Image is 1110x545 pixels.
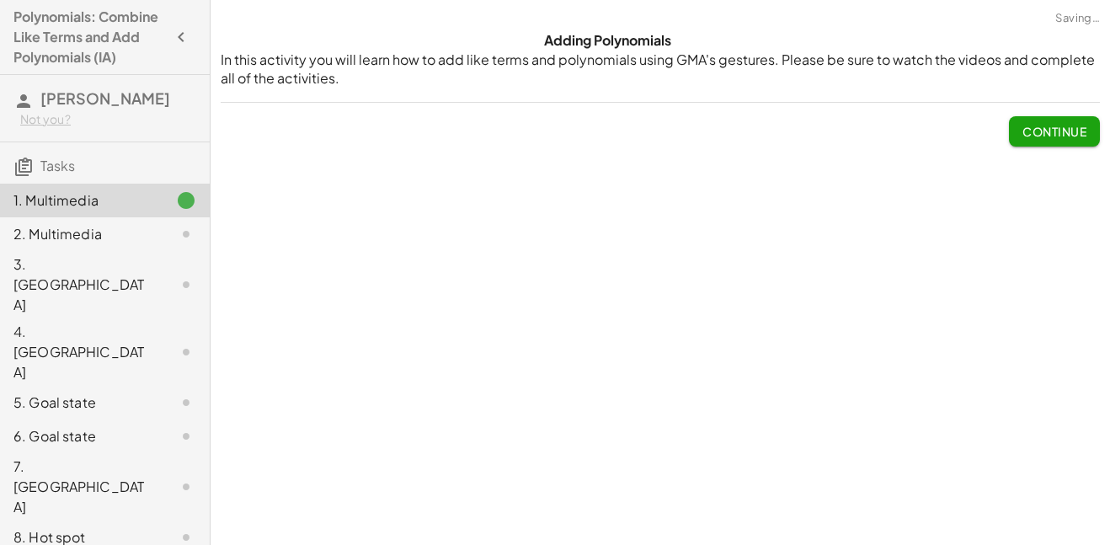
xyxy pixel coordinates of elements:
span: [PERSON_NAME] [40,88,170,108]
i: Task not started. [176,275,196,295]
button: Continue [1009,116,1100,147]
div: 5. Goal state [13,393,149,413]
span: Tasks [40,157,75,174]
div: Not you? [20,111,196,128]
i: Task not started. [176,342,196,362]
div: 7. [GEOGRAPHIC_DATA] [13,457,149,517]
i: Task finished. [176,190,196,211]
span: Saving… [1055,10,1100,27]
div: 4. [GEOGRAPHIC_DATA] [13,322,149,382]
i: Task not started. [176,393,196,413]
div: 6. Goal state [13,426,149,446]
i: Task not started. [176,477,196,497]
i: Task not started. [176,426,196,446]
h4: Polynomials: Combine Like Terms and Add Polynomials (IA) [13,7,166,67]
div: 1. Multimedia [13,190,149,211]
i: Task not started. [176,224,196,244]
p: In this activity you will learn how to add like terms and polynomials using GMA's gestures. Pleas... [221,51,1100,88]
div: 2. Multimedia [13,224,149,244]
strong: Adding Polynomials [544,31,671,49]
span: Continue [1022,124,1086,139]
div: 3. [GEOGRAPHIC_DATA] [13,254,149,315]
